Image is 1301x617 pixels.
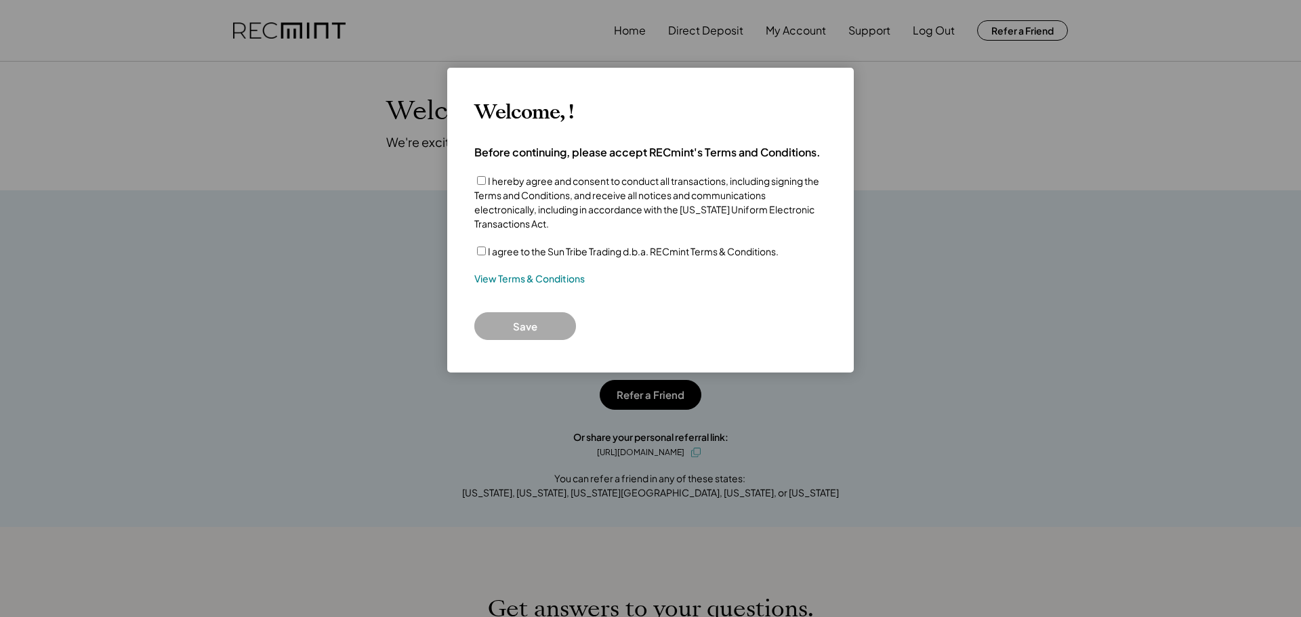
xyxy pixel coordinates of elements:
[474,145,821,160] h4: Before continuing, please accept RECmint's Terms and Conditions.
[474,175,819,230] label: I hereby agree and consent to conduct all transactions, including signing the Terms and Condition...
[488,245,779,257] label: I agree to the Sun Tribe Trading d.b.a. RECmint Terms & Conditions.
[474,312,576,340] button: Save
[474,272,585,286] a: View Terms & Conditions
[474,100,573,125] h3: Welcome, !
